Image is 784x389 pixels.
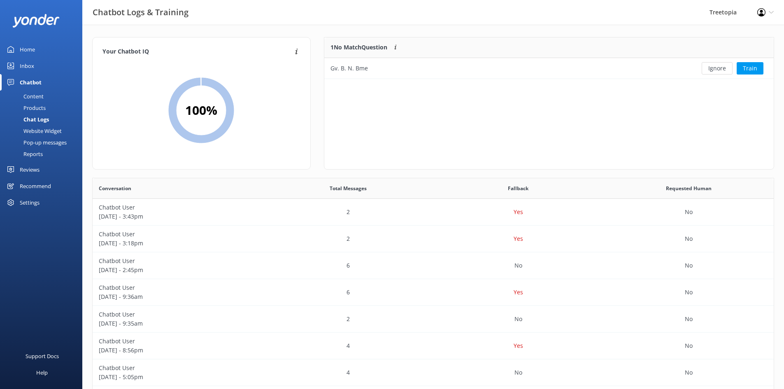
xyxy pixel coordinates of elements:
button: Train [737,62,763,75]
div: Settings [20,194,40,211]
p: No [685,207,693,217]
div: row [93,252,774,279]
span: Requested Human [666,184,712,192]
div: Support Docs [26,348,59,364]
p: No [685,261,693,270]
p: Yes [514,234,523,243]
div: Help [36,364,48,381]
p: No [685,314,693,324]
h3: Chatbot Logs & Training [93,6,188,19]
p: Chatbot User [99,363,257,373]
a: Reports [5,148,82,160]
a: Website Widget [5,125,82,137]
p: Chatbot User [99,283,257,292]
p: Chatbot User [99,230,257,239]
img: yonder-white-logo.png [12,14,60,28]
span: Fallback [508,184,528,192]
h4: Your Chatbot IQ [102,47,293,56]
div: Pop-up messages [5,137,67,148]
div: row [93,306,774,333]
p: Yes [514,341,523,350]
p: 4 [347,368,350,377]
div: Content [5,91,44,102]
p: 2 [347,314,350,324]
h2: 100 % [185,100,217,120]
p: Chatbot User [99,310,257,319]
span: Conversation [99,184,131,192]
a: Products [5,102,82,114]
div: Chatbot [20,74,42,91]
div: Home [20,41,35,58]
div: Reviews [20,161,40,178]
p: 6 [347,261,350,270]
p: No [685,341,693,350]
p: Chatbot User [99,337,257,346]
div: Reports [5,148,43,160]
p: [DATE] - 3:18pm [99,239,257,248]
p: [DATE] - 8:56pm [99,346,257,355]
a: Content [5,91,82,102]
p: No [514,368,522,377]
div: Recommend [20,178,51,194]
p: Chatbot User [99,203,257,212]
div: Website Widget [5,125,62,137]
p: No [685,288,693,297]
p: [DATE] - 3:43pm [99,212,257,221]
p: 6 [347,288,350,297]
p: [DATE] - 2:45pm [99,266,257,275]
p: 4 [347,341,350,350]
div: row [93,333,774,359]
p: [DATE] - 9:35am [99,319,257,328]
p: No [685,234,693,243]
p: Yes [514,288,523,297]
p: No [514,314,522,324]
p: 2 [347,234,350,243]
p: 2 [347,207,350,217]
a: Pop-up messages [5,137,82,148]
a: Chat Logs [5,114,82,125]
p: No [514,261,522,270]
p: Yes [514,207,523,217]
p: No [685,368,693,377]
div: Inbox [20,58,34,74]
div: row [93,199,774,226]
div: row [93,226,774,252]
p: Chatbot User [99,256,257,266]
span: Total Messages [330,184,367,192]
div: grid [324,58,774,79]
button: Ignore [702,62,733,75]
div: Gv. B. N. Bme [330,64,368,73]
div: row [93,279,774,306]
p: 1 No Match Question [330,43,387,52]
div: row [93,359,774,386]
div: Chat Logs [5,114,49,125]
div: row [324,58,774,79]
div: Products [5,102,46,114]
p: [DATE] - 5:05pm [99,373,257,382]
p: [DATE] - 9:36am [99,292,257,301]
